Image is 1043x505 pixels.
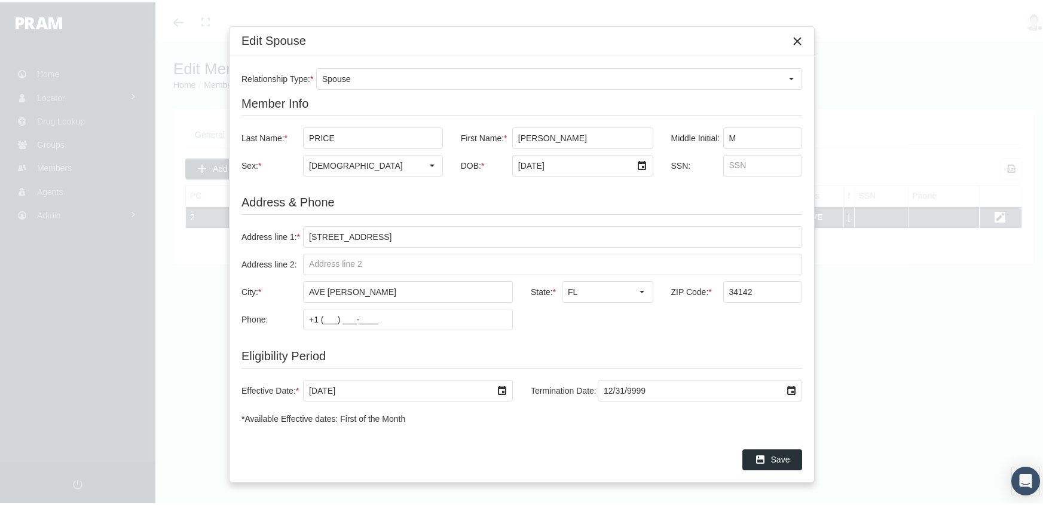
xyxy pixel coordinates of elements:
[531,285,553,294] span: State:
[787,28,808,50] div: Close
[241,347,326,360] span: Eligibility Period
[771,452,790,462] span: Save
[241,384,296,393] span: Effective Date:
[241,31,306,47] div: Edit Spouse
[671,159,691,168] span: SSN:
[241,312,268,322] span: Phone:
[241,72,310,81] span: Relationship Type:
[422,153,442,174] div: Select
[1011,464,1040,493] div: Open Intercom Messenger
[241,257,297,267] span: Address line 2:
[241,285,258,294] span: City:
[461,131,504,141] span: First Name:
[241,230,297,239] span: Address line 1:
[531,384,597,393] span: Termination Date:
[241,411,802,422] div: *Available Effective dates: First of the Month
[671,131,720,141] span: Middle Initial:
[742,447,802,468] div: Save
[241,193,335,206] span: Address & Phone
[632,153,653,174] div: Select
[781,378,802,398] div: Select
[241,159,258,168] span: Sex:
[671,285,709,294] span: ZIP Code:
[781,66,802,87] div: Select
[241,95,308,108] span: Member Info
[492,378,512,398] div: Select
[461,159,481,168] span: DOB:
[241,131,285,141] span: Last Name:
[632,279,653,300] div: Select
